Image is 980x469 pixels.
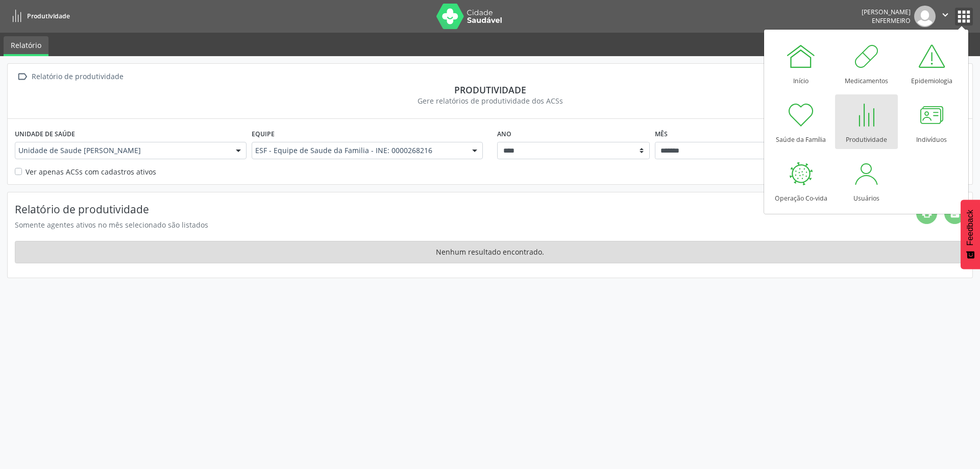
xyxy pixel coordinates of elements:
img: img [914,6,936,27]
a: Medicamentos [835,36,898,90]
h4: Relatório de produtividade [15,203,916,216]
div: Relatório de produtividade [30,69,125,84]
a: Produtividade [835,94,898,149]
a:  Relatório de produtividade [15,69,125,84]
a: Indivíduos [900,94,963,149]
button: Feedback - Mostrar pesquisa [961,200,980,269]
i:  [15,69,30,84]
button:  [936,6,955,27]
div: Nenhum resultado encontrado. [15,241,965,263]
a: Usuários [835,153,898,208]
div: Somente agentes ativos no mês selecionado são listados [15,219,916,230]
label: Equipe [252,126,275,142]
span: Feedback [966,210,975,245]
a: Produtividade [7,8,70,24]
label: Unidade de saúde [15,126,75,142]
div: Produtividade [15,84,965,95]
a: Saúde da Família [770,94,832,149]
i:  [940,9,951,20]
label: Ver apenas ACSs com cadastros ativos [26,166,156,177]
div: Gere relatórios de produtividade dos ACSs [15,95,965,106]
div: [PERSON_NAME] [862,8,911,16]
span: Unidade de Saude [PERSON_NAME] [18,145,226,156]
span: Produtividade [27,12,70,20]
span: Enfermeiro [872,16,911,25]
label: Ano [497,126,511,142]
button: apps [955,8,973,26]
label: Mês [655,126,668,142]
a: Início [770,36,832,90]
a: Relatório [4,36,48,56]
a: Epidemiologia [900,36,963,90]
a: Operação Co-vida [770,153,832,208]
span: ESF - Equipe de Saude da Familia - INE: 0000268216 [255,145,462,156]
